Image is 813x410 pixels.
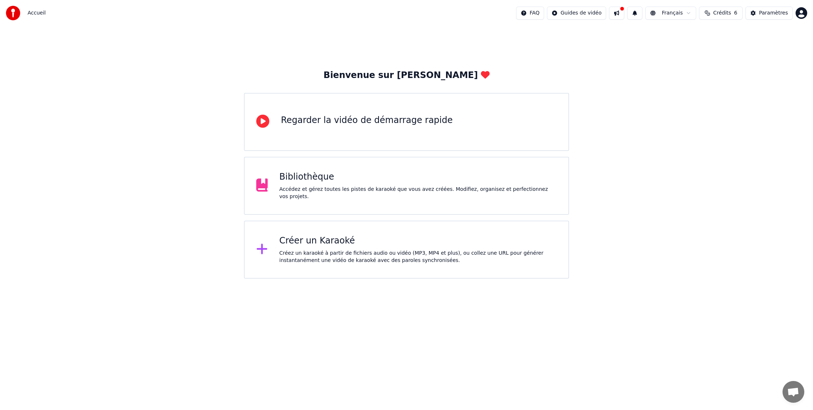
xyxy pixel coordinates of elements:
button: Paramètres [745,7,793,20]
span: 6 [734,9,737,17]
div: Ouvrir le chat [783,381,804,403]
nav: breadcrumb [28,9,46,17]
div: Regarder la vidéo de démarrage rapide [281,115,453,126]
button: Guides de vidéo [547,7,606,20]
button: FAQ [516,7,544,20]
span: Accueil [28,9,46,17]
div: Créer un Karaoké [279,235,557,247]
button: Crédits6 [699,7,743,20]
div: Accédez et gérez toutes les pistes de karaoké que vous avez créées. Modifiez, organisez et perfec... [279,186,557,200]
div: Bibliothèque [279,171,557,183]
div: Paramètres [759,9,788,17]
img: youka [6,6,20,20]
div: Créez un karaoké à partir de fichiers audio ou vidéo (MP3, MP4 et plus), ou collez une URL pour g... [279,250,557,264]
span: Crédits [713,9,731,17]
div: Bienvenue sur [PERSON_NAME] [323,70,489,81]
